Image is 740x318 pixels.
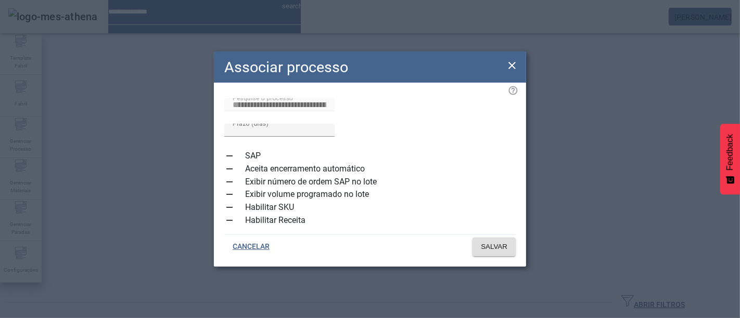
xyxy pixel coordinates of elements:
[243,201,294,214] label: Habilitar SKU
[233,99,326,111] input: Number
[233,120,269,127] mat-label: Prazo (dias)
[720,124,740,194] button: Feedback - Mostrar pesquisa
[481,242,507,252] span: SALVAR
[243,163,365,175] label: Aceita encerramento automático
[243,176,377,188] label: Exibir número de ordem SAP no lote
[473,237,516,256] button: SALVAR
[224,237,278,256] button: CANCELAR
[725,134,735,170] span: Feedback
[243,214,305,227] label: Habilitar Receita
[224,56,348,78] h2: Associar processo
[233,95,293,102] mat-label: Pesquise o processo
[243,188,369,201] label: Exibir volume programado no lote
[233,242,270,252] span: CANCELAR
[243,150,261,162] label: SAP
